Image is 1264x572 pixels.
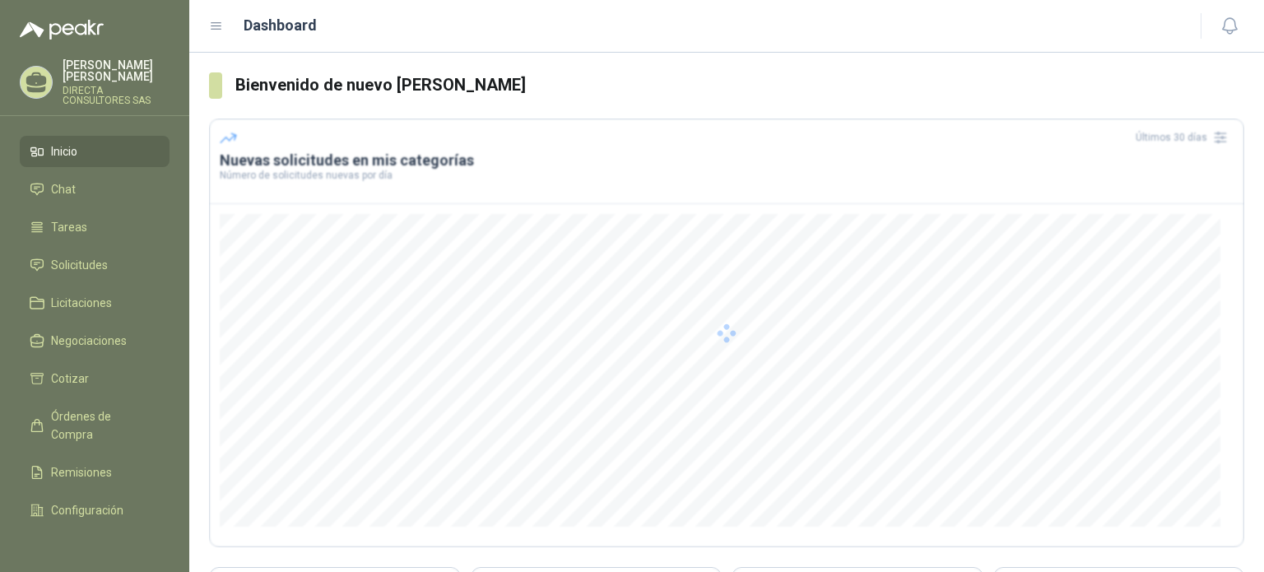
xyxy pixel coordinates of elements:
[20,136,170,167] a: Inicio
[51,142,77,160] span: Inicio
[20,401,170,450] a: Órdenes de Compra
[51,180,76,198] span: Chat
[20,287,170,319] a: Licitaciones
[20,495,170,526] a: Configuración
[51,370,89,388] span: Cotizar
[20,20,104,40] img: Logo peakr
[63,86,170,105] p: DIRECTA CONSULTORES SAS
[20,457,170,488] a: Remisiones
[20,325,170,356] a: Negociaciones
[63,59,170,82] p: [PERSON_NAME] [PERSON_NAME]
[235,72,1244,98] h3: Bienvenido de nuevo [PERSON_NAME]
[20,174,170,205] a: Chat
[244,14,317,37] h1: Dashboard
[51,218,87,236] span: Tareas
[51,501,123,519] span: Configuración
[20,363,170,394] a: Cotizar
[51,256,108,274] span: Solicitudes
[20,212,170,243] a: Tareas
[51,294,112,312] span: Licitaciones
[51,463,112,481] span: Remisiones
[20,249,170,281] a: Solicitudes
[51,332,127,350] span: Negociaciones
[51,407,154,444] span: Órdenes de Compra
